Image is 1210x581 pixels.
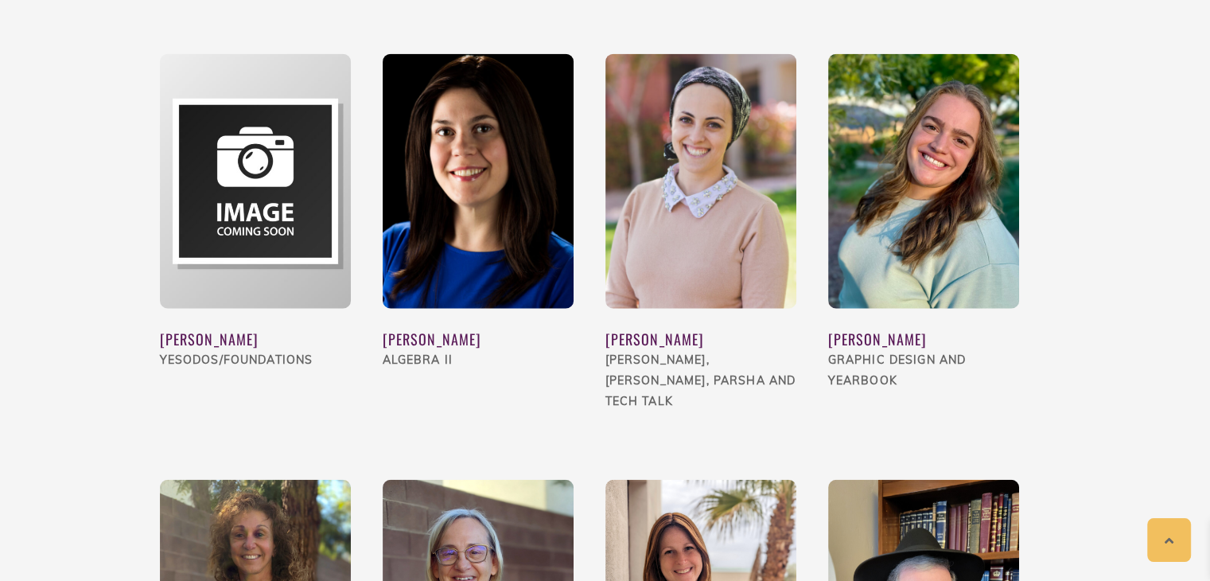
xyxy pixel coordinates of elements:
[160,350,351,371] div: YESODOS/FOUNDATIONS
[383,350,574,371] div: Algebra II
[605,329,796,350] div: [PERSON_NAME]
[383,329,574,350] div: [PERSON_NAME]
[160,329,351,350] div: [PERSON_NAME]
[828,329,1019,350] div: [PERSON_NAME]
[605,350,796,412] div: [PERSON_NAME], [PERSON_NAME], Parsha and Tech Talk
[828,350,1019,392] div: Graphic Design and Yearbook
